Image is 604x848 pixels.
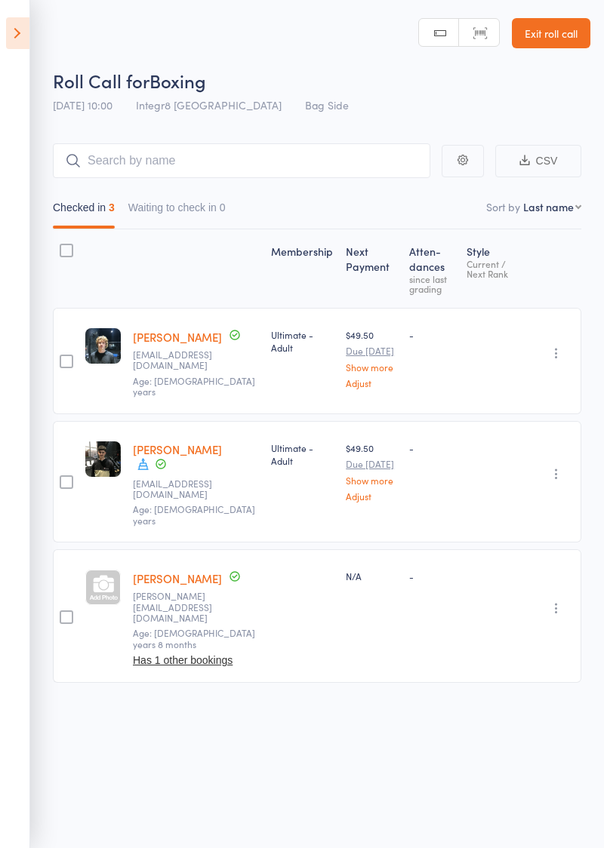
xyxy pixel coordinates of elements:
[133,570,222,586] a: [PERSON_NAME]
[409,570,455,582] div: -
[346,362,396,372] a: Show more
[265,236,341,301] div: Membership
[136,97,282,112] span: Integr8 [GEOGRAPHIC_DATA]
[346,378,396,388] a: Adjust
[220,201,226,214] div: 0
[149,68,206,93] span: Boxing
[133,349,231,371] small: tombaker1914@gmail.com
[133,478,231,500] small: Michaelbufalo@gmail.com
[305,97,349,112] span: Bag Side
[53,194,115,229] button: Checked in3
[133,374,255,398] span: Age: [DEMOGRAPHIC_DATA] years
[409,441,455,454] div: -
[346,459,396,469] small: Due [DATE]
[346,441,396,501] div: $49.50
[467,259,520,278] div: Current / Next Rank
[53,143,430,178] input: Search by name
[346,346,396,356] small: Due [DATE]
[346,328,396,388] div: $49.50
[53,97,112,112] span: [DATE] 10:00
[346,491,396,501] a: Adjust
[133,329,222,345] a: [PERSON_NAME]
[403,236,461,301] div: Atten­dances
[133,502,255,526] span: Age: [DEMOGRAPHIC_DATA] years
[486,199,520,214] label: Sort by
[409,328,455,341] div: -
[461,236,526,301] div: Style
[271,328,334,354] div: Ultimate - Adult
[85,328,121,364] img: image1752565649.png
[109,201,115,214] div: 3
[128,194,226,229] button: Waiting to check in0
[133,626,255,650] span: Age: [DEMOGRAPHIC_DATA] years 8 months
[85,441,121,477] img: image1746084263.png
[133,654,233,666] button: Has 1 other bookings
[512,18,590,48] a: Exit roll call
[53,68,149,93] span: Roll Call for
[133,591,231,623] small: Joshwatt@outlook.com.au
[523,199,574,214] div: Last name
[271,441,334,467] div: Ultimate - Adult
[409,274,455,293] div: since last grading
[340,236,402,301] div: Next Payment
[133,441,222,457] a: [PERSON_NAME]
[495,145,581,177] button: CSV
[346,475,396,485] a: Show more
[346,570,396,582] div: N/A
